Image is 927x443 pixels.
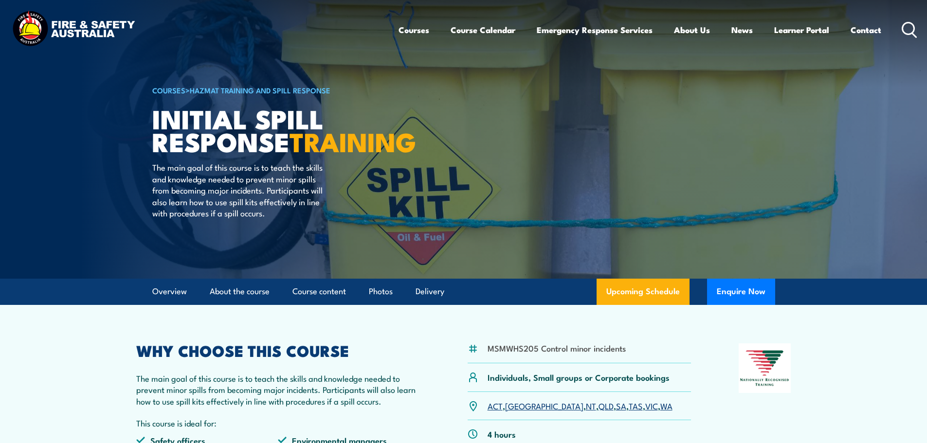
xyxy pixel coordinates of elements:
p: Individuals, Small groups or Corporate bookings [488,372,670,383]
a: ACT [488,400,503,411]
p: The main goal of this course is to teach the skills and knowledge needed to prevent minor spills ... [136,372,420,407]
a: QLD [599,400,614,411]
a: TAS [629,400,643,411]
a: WA [660,400,673,411]
a: SA [616,400,626,411]
a: About Us [674,17,710,43]
p: , , , , , , , [488,400,673,411]
a: Courses [399,17,429,43]
img: Nationally Recognised Training logo. [739,343,791,393]
a: COURSES [152,85,185,95]
a: Overview [152,279,187,304]
p: The main goal of this course is to teach the skills and knowledge needed to prevent minor spills ... [152,161,330,218]
a: About the course [210,279,270,304]
a: [GEOGRAPHIC_DATA] [505,400,583,411]
h1: Initial Spill Response [152,107,393,152]
strong: TRAINING [290,121,416,161]
a: Delivery [416,279,444,304]
a: Learner Portal [774,17,829,43]
button: Enquire Now [707,279,775,305]
a: News [731,17,753,43]
a: HAZMAT Training and Spill Response [190,85,330,95]
li: MSMWHS205 Control minor incidents [488,342,626,354]
a: Photos [369,279,393,304]
a: Contact [851,17,881,43]
a: Course content [292,279,346,304]
a: Course Calendar [451,17,515,43]
p: This course is ideal for: [136,417,420,428]
h2: WHY CHOOSE THIS COURSE [136,343,420,357]
h6: > [152,84,393,96]
a: NT [586,400,596,411]
p: 4 hours [488,428,516,440]
a: VIC [645,400,658,411]
a: Emergency Response Services [537,17,653,43]
a: Upcoming Schedule [597,279,690,305]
